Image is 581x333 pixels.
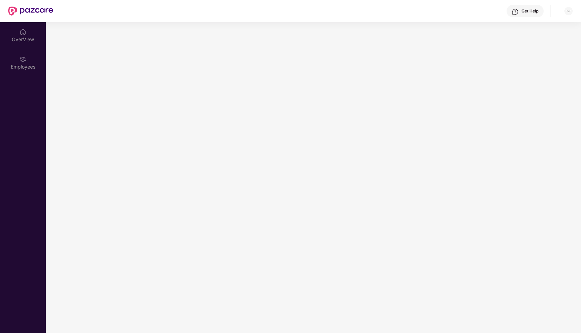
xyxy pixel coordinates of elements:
[8,7,53,16] img: New Pazcare Logo
[521,8,538,14] div: Get Help
[19,56,26,63] img: svg+xml;base64,PHN2ZyBpZD0iRW1wbG95ZWVzIiB4bWxucz0iaHR0cDovL3d3dy53My5vcmcvMjAwMC9zdmciIHdpZHRoPS...
[512,8,519,15] img: svg+xml;base64,PHN2ZyBpZD0iSGVscC0zMngzMiIgeG1sbnM9Imh0dHA6Ly93d3cudzMub3JnLzIwMDAvc3ZnIiB3aWR0aD...
[19,28,26,35] img: svg+xml;base64,PHN2ZyBpZD0iSG9tZSIgeG1sbnM9Imh0dHA6Ly93d3cudzMub3JnLzIwMDAvc3ZnIiB3aWR0aD0iMjAiIG...
[566,8,571,14] img: svg+xml;base64,PHN2ZyBpZD0iRHJvcGRvd24tMzJ4MzIiIHhtbG5zPSJodHRwOi8vd3d3LnczLm9yZy8yMDAwL3N2ZyIgd2...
